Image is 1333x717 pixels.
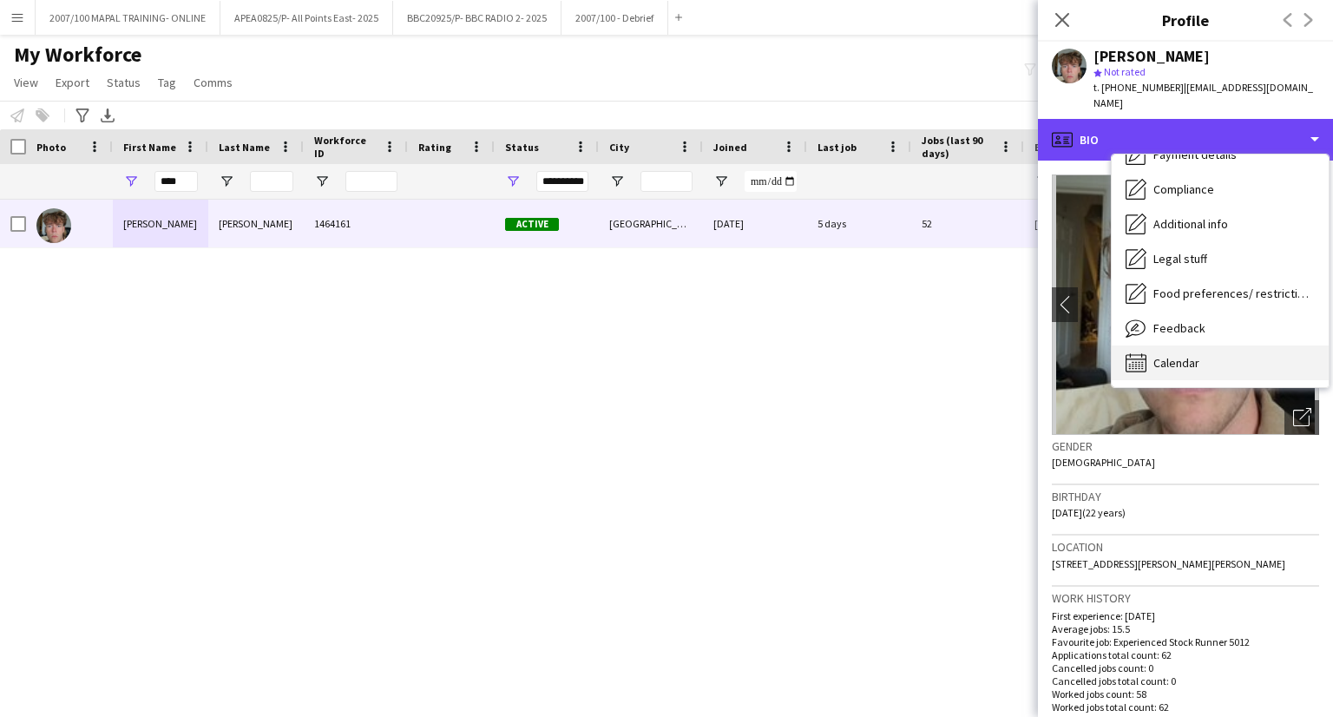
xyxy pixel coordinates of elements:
[1052,590,1319,606] h3: Work history
[505,174,521,189] button: Open Filter Menu
[1112,172,1329,207] div: Compliance
[36,1,220,35] button: 2007/100 MAPAL TRAINING- ONLINE
[1112,345,1329,380] div: Calendar
[818,141,857,154] span: Last job
[713,141,747,154] span: Joined
[745,171,797,192] input: Joined Filter Input
[1034,174,1050,189] button: Open Filter Menu
[113,200,208,247] div: [PERSON_NAME]
[1052,687,1319,701] p: Worked jobs count: 58
[1052,456,1155,469] span: [DEMOGRAPHIC_DATA]
[1052,506,1126,519] span: [DATE] (22 years)
[1112,207,1329,241] div: Additional info
[561,1,668,35] button: 2007/100 - Debrief
[1153,251,1207,266] span: Legal stuff
[703,200,807,247] div: [DATE]
[250,171,293,192] input: Last Name Filter Input
[1104,65,1146,78] span: Not rated
[1052,674,1319,687] p: Cancelled jobs total count: 0
[72,105,93,126] app-action-btn: Advanced filters
[807,200,911,247] div: 5 days
[1093,81,1313,109] span: | [EMAIL_ADDRESS][DOMAIN_NAME]
[97,105,118,126] app-action-btn: Export XLSX
[14,42,141,68] span: My Workforce
[640,171,693,192] input: City Filter Input
[1038,9,1333,31] h3: Profile
[1034,141,1062,154] span: Email
[36,208,71,243] img: Jude Hughes
[1112,137,1329,172] div: Payment details
[1038,119,1333,161] div: Bio
[219,174,234,189] button: Open Filter Menu
[1052,622,1319,635] p: Average jobs: 15.5
[1112,276,1329,311] div: Food preferences/ restrictions
[154,171,198,192] input: First Name Filter Input
[1052,174,1319,435] img: Crew avatar or photo
[123,174,139,189] button: Open Filter Menu
[1093,49,1210,64] div: [PERSON_NAME]
[609,141,629,154] span: City
[220,1,393,35] button: APEA0825/P- All Points East- 2025
[208,200,304,247] div: [PERSON_NAME]
[1112,311,1329,345] div: Feedback
[49,71,96,94] a: Export
[1052,701,1319,714] p: Worked jobs total count: 62
[505,218,559,231] span: Active
[219,141,270,154] span: Last Name
[345,171,397,192] input: Workforce ID Filter Input
[14,75,38,90] span: View
[911,200,1024,247] div: 52
[1093,81,1184,94] span: t. [PHONE_NUMBER]
[1153,286,1315,301] span: Food preferences/ restrictions
[158,75,176,90] span: Tag
[1052,635,1319,648] p: Favourite job: Experienced Stock Runner 5012
[7,71,45,94] a: View
[36,141,66,154] span: Photo
[187,71,240,94] a: Comms
[56,75,89,90] span: Export
[314,134,377,160] span: Workforce ID
[505,141,539,154] span: Status
[1153,355,1199,371] span: Calendar
[1112,241,1329,276] div: Legal stuff
[1284,400,1319,435] div: Open photos pop-in
[304,200,408,247] div: 1464161
[1052,661,1319,674] p: Cancelled jobs count: 0
[1052,438,1319,454] h3: Gender
[922,134,993,160] span: Jobs (last 90 days)
[599,200,703,247] div: [GEOGRAPHIC_DATA]
[123,141,176,154] span: First Name
[314,174,330,189] button: Open Filter Menu
[1052,648,1319,661] p: Applications total count: 62
[151,71,183,94] a: Tag
[393,1,561,35] button: BBC20925/P- BBC RADIO 2- 2025
[1153,147,1237,162] span: Payment details
[194,75,233,90] span: Comms
[1052,489,1319,504] h3: Birthday
[1153,320,1205,336] span: Feedback
[1052,539,1319,555] h3: Location
[1052,609,1319,622] p: First experience: [DATE]
[1153,181,1214,197] span: Compliance
[1052,557,1285,570] span: [STREET_ADDRESS][PERSON_NAME][PERSON_NAME]
[418,141,451,154] span: Rating
[713,174,729,189] button: Open Filter Menu
[107,75,141,90] span: Status
[1153,216,1228,232] span: Additional info
[100,71,148,94] a: Status
[609,174,625,189] button: Open Filter Menu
